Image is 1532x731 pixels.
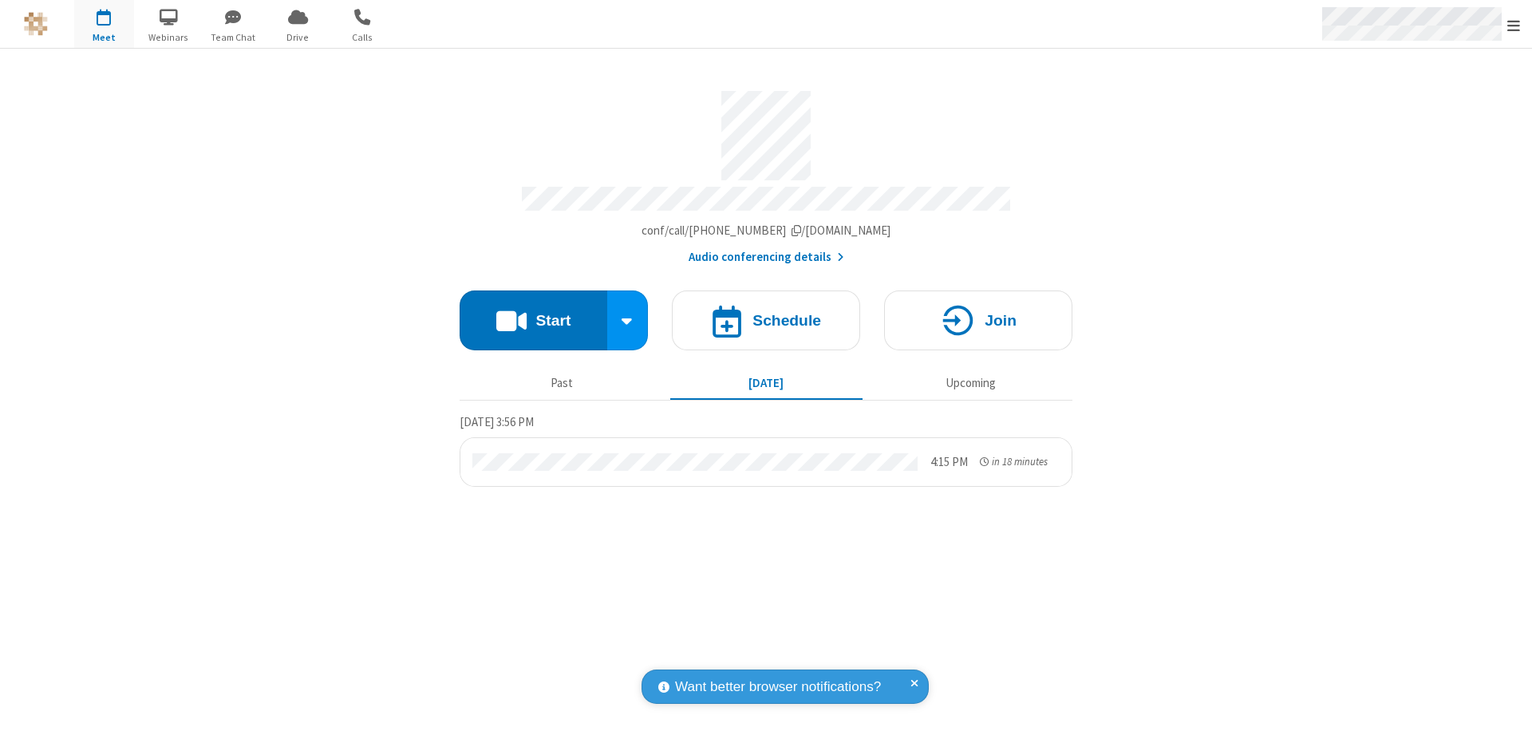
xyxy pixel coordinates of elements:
[607,290,649,350] div: Start conference options
[642,223,891,238] span: Copy my meeting room link
[139,30,199,45] span: Webinars
[203,30,263,45] span: Team Chat
[1492,690,1520,720] iframe: Chat
[985,313,1017,328] h4: Join
[268,30,328,45] span: Drive
[460,79,1072,267] section: Account details
[466,368,658,398] button: Past
[460,290,607,350] button: Start
[333,30,393,45] span: Calls
[884,290,1072,350] button: Join
[675,677,881,697] span: Want better browser notifications?
[460,413,1072,487] section: Today's Meetings
[74,30,134,45] span: Meet
[642,222,891,240] button: Copy my meeting room linkCopy my meeting room link
[460,414,534,429] span: [DATE] 3:56 PM
[875,368,1067,398] button: Upcoming
[24,12,48,36] img: QA Selenium DO NOT DELETE OR CHANGE
[930,453,968,472] div: 4:15 PM
[689,248,844,267] button: Audio conferencing details
[670,368,863,398] button: [DATE]
[752,313,821,328] h4: Schedule
[992,455,1048,468] span: in 18 minutes
[535,313,571,328] h4: Start
[672,290,860,350] button: Schedule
